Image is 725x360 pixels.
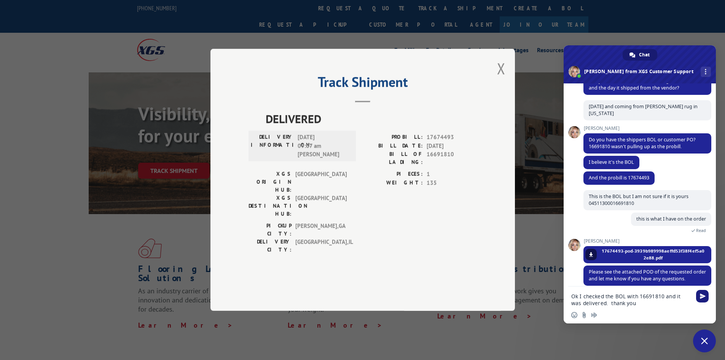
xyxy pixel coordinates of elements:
span: 17674493-pod-3939b989998aeffd53f38f4ef5a02e88.pdf [601,248,706,261]
span: 1 [427,170,477,179]
div: More channels [701,67,711,77]
span: 135 [427,179,477,187]
span: this is what I have on the order [636,216,706,222]
span: 16691810 [427,150,477,166]
label: PICKUP CITY: [249,222,292,238]
span: Read [696,228,706,233]
span: Please see the attached POD of the requested order and let me know if you have any questions. [589,269,706,282]
label: XGS ORIGIN HUB: [249,170,292,194]
span: This is the BOL but I am not sure if it is yours 04511300016691810 [589,193,688,206]
span: [GEOGRAPHIC_DATA] , IL [295,238,347,254]
span: Insert an emoji [571,312,577,318]
label: BILL OF LADING: [363,150,423,166]
label: XGS DESTINATION HUB: [249,194,292,218]
span: [PERSON_NAME] [583,126,711,131]
label: DELIVERY INFORMATION: [251,133,294,159]
span: Send a file [581,312,587,318]
span: And the probill is 17674493 [589,174,649,181]
textarea: Compose your message... [571,293,692,307]
label: DELIVERY CITY: [249,238,292,254]
span: Chat [639,49,650,61]
span: Can you confirm where this is being delivered to and the day it shipped from the vendor? [589,78,697,91]
div: Close chat [693,330,716,352]
span: 17674493 [427,133,477,142]
span: [GEOGRAPHIC_DATA] [295,194,347,218]
span: [PERSON_NAME] , GA [295,222,347,238]
span: I believe it's the BOL [589,159,634,165]
span: Send [696,290,709,302]
label: PROBILL: [363,133,423,142]
label: BILL DATE: [363,142,423,150]
label: WEIGHT: [363,179,423,187]
label: PIECES: [363,170,423,179]
span: [PERSON_NAME] [583,238,711,244]
span: [DATE] [427,142,477,150]
span: DELIVERED [266,110,477,128]
span: Audio message [591,312,597,318]
span: [GEOGRAPHIC_DATA] [295,170,347,194]
span: [DATE] 09:07 am [PERSON_NAME] [298,133,349,159]
span: Do you have the shippers BOL or customer PO? 16691810 wasn't pulling up as the probill. [589,136,695,150]
button: Close modal [497,58,505,78]
span: [DATE] and coming from [PERSON_NAME] rug in [US_STATE] [589,103,698,117]
h2: Track Shipment [249,77,477,91]
div: Chat [623,49,657,61]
